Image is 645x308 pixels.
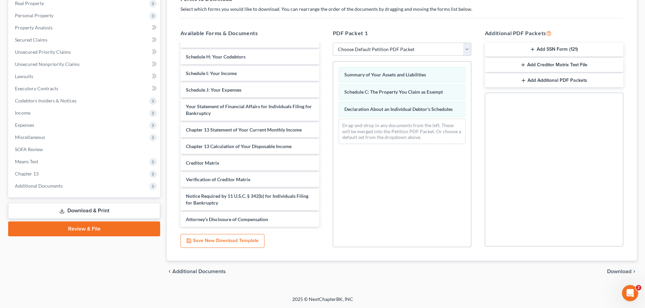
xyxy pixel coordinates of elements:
[15,37,47,43] span: Secured Claims
[607,269,637,274] button: Download chevron_right
[186,193,308,206] span: Notice Required by 11 U.S.C. § 342(b) for Individuals Filing for Bankruptcy
[15,98,77,103] span: Codebtors Insiders & Notices
[344,106,453,112] span: Declaration About an Individual Debtor's Schedules
[15,134,45,140] span: Miscellaneous
[631,269,637,274] i: chevron_right
[333,29,471,37] h5: PDF Packet 1
[186,160,219,166] span: Creditor Matrix
[15,0,44,6] span: Real Property
[9,34,160,46] a: Secured Claims
[8,203,160,219] a: Download & Print
[15,73,33,79] span: Lawsuits
[15,122,34,128] span: Expenses
[186,37,302,43] span: Schedule G: Executory Contracts and Unexpired Leases
[485,43,623,57] button: Add SSN Form (121)
[15,146,43,152] span: SOFA Review
[186,216,268,222] span: Attorney's Disclosure of Compensation
[172,269,226,274] span: Additional Documents
[180,6,623,13] p: Select which forms you would like to download. You can rearrange the order of the documents by dr...
[15,13,53,18] span: Personal Property
[8,221,160,236] a: Review & File
[485,73,623,88] button: Add Additional PDF Packets
[15,61,80,67] span: Unsecured Nonpriority Claims
[9,143,160,156] a: SOFA Review
[15,183,63,189] span: Additional Documents
[636,285,641,290] span: 2
[485,29,623,37] h5: Additional PDF Packets
[186,87,241,93] span: Schedule J: Your Expenses
[167,269,226,274] a: chevron_left Additional Documents
[186,176,251,182] span: Verification of Creditor Matrix
[485,58,623,72] button: Add Creditor Matrix Text File
[15,49,71,55] span: Unsecured Priority Claims
[186,54,245,60] span: Schedule H: Your Codebtors
[180,234,264,248] button: Save New Download Template
[622,285,638,301] iframe: Intercom live chat
[15,110,30,116] span: Income
[167,269,172,274] i: chevron_left
[9,22,160,34] a: Property Analysis
[9,70,160,82] a: Lawsuits
[186,143,292,149] span: Chapter 13 Calculation of Your Disposable Income
[339,119,466,144] div: Drag-and-drop in any documents from the left. These will be merged into the Petition PDF Packet. ...
[15,86,58,91] span: Executory Contracts
[9,58,160,70] a: Unsecured Nonpriority Claims
[15,171,39,176] span: Chapter 13
[15,159,38,164] span: Means Test
[186,70,237,76] span: Schedule I: Your Income
[9,82,160,95] a: Executory Contracts
[180,29,319,37] h5: Available Forms & Documents
[9,46,160,58] a: Unsecured Priority Claims
[344,89,443,95] span: Schedule C: The Property You Claim as Exempt
[186,103,312,116] span: Your Statement of Financial Affairs for Individuals Filing for Bankruptcy
[15,25,52,30] span: Property Analysis
[607,269,631,274] span: Download
[344,72,426,77] span: Summary of Your Assets and Liabilities
[186,127,302,133] span: Chapter 13 Statement of Your Current Monthly Income
[130,296,516,308] div: 2025 © NextChapterBK, INC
